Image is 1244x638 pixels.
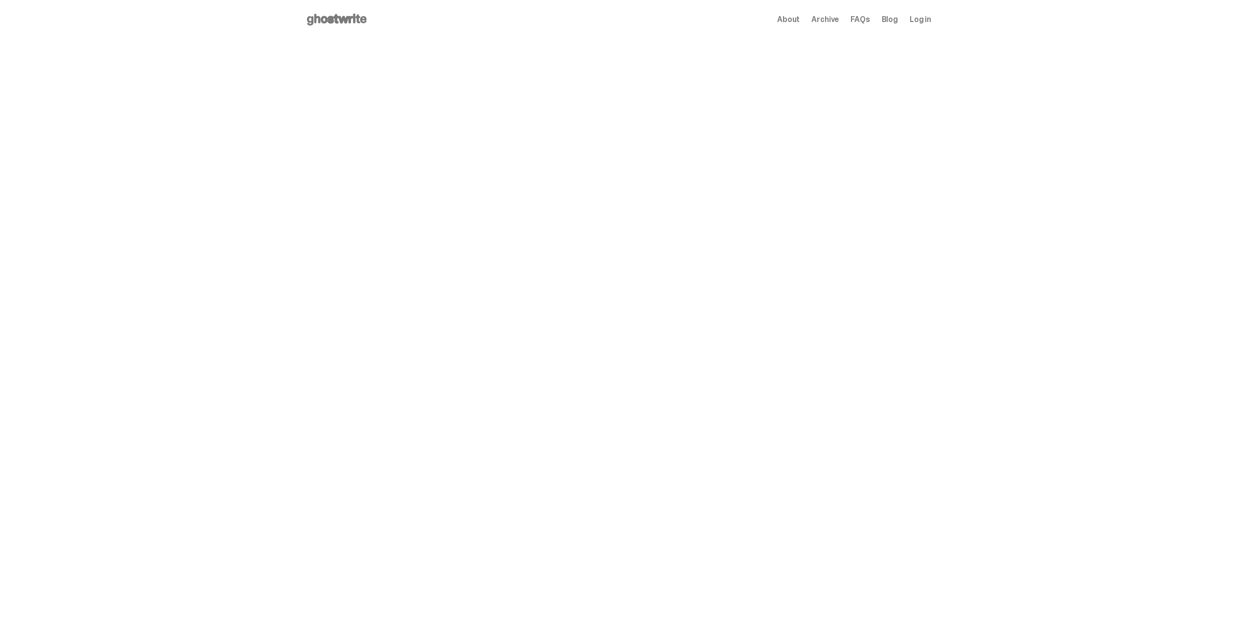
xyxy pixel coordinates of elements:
[882,16,898,23] a: Blog
[777,16,800,23] a: About
[851,16,870,23] a: FAQs
[811,16,839,23] a: Archive
[910,16,931,23] a: Log in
